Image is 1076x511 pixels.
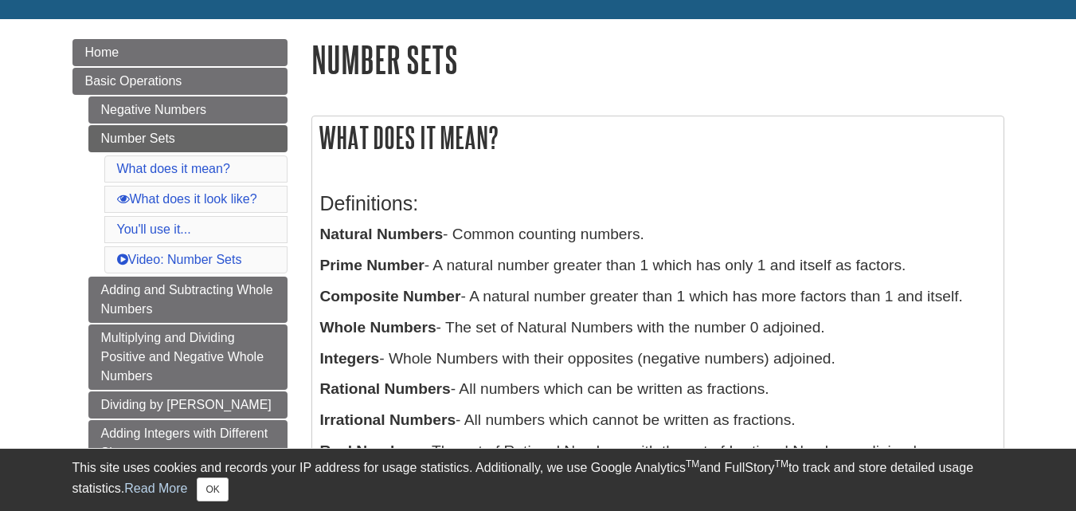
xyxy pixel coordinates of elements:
[320,440,996,463] p: - The set of Rational Numbers with the set of Irrational Numbers adjoined.
[320,288,461,305] b: Composite Number
[197,478,228,501] button: Close
[320,409,996,432] p: - All numbers which cannot be written as fractions.
[117,192,257,206] a: What does it look like?
[117,253,242,266] a: Video: Number Sets
[320,380,451,397] b: Rational Numbers
[320,411,456,428] b: Irrational Numbers
[320,226,444,242] b: Natural Numbers
[88,125,288,152] a: Number Sets
[72,68,288,95] a: Basic Operations
[117,222,191,236] a: You'll use it...
[320,223,996,246] p: - Common counting numbers.
[320,442,423,459] b: Real Numbers
[320,316,996,340] p: - The set of Natural Numbers with the number 0 adjoined.
[117,162,230,175] a: What does it mean?
[312,116,1004,159] h2: What does it mean?
[88,420,288,466] a: Adding Integers with Different Signs
[72,39,288,66] a: Home
[320,192,996,215] h3: Definitions:
[320,257,425,273] b: Prime Number
[311,39,1004,80] h1: Number Sets
[85,45,119,59] span: Home
[124,482,187,495] a: Read More
[88,96,288,124] a: Negative Numbers
[88,277,288,323] a: Adding and Subtracting Whole Numbers
[320,285,996,309] p: - A natural number greater than 1 which has more factors than 1 and itself.
[320,254,996,277] p: - A natural number greater than 1 which has only 1 and itself as factors.
[320,350,380,367] b: Integers
[85,74,182,88] span: Basic Operations
[320,348,996,371] p: - Whole Numbers with their opposites (negative numbers) adjoined.
[88,391,288,419] a: Dividing by [PERSON_NAME]
[88,324,288,390] a: Multiplying and Dividing Positive and Negative Whole Numbers
[775,458,788,470] sup: TM
[72,458,1004,501] div: This site uses cookies and records your IP address for usage statistics. Additionally, we use Goo...
[686,458,699,470] sup: TM
[320,378,996,401] p: - All numbers which can be written as fractions.
[320,319,436,336] b: Whole Numbers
